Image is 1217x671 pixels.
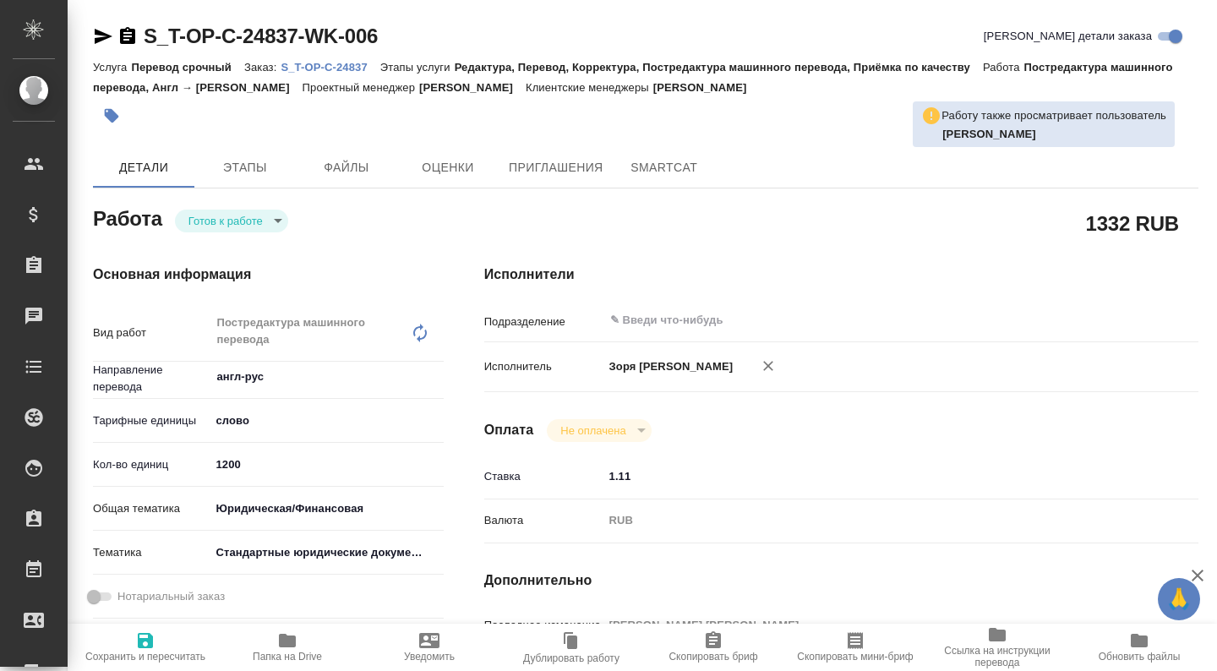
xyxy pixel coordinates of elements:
span: [PERSON_NAME] детали заказа [984,28,1152,45]
input: ✎ Введи что-нибудь [210,452,444,477]
span: Детали [103,157,184,178]
h4: Исполнители [484,265,1198,285]
p: Вид работ [93,325,210,341]
input: Пустое поле [603,613,1139,637]
p: Подразделение [484,314,603,330]
p: Тематика [93,544,210,561]
p: Зоря [PERSON_NAME] [603,358,734,375]
input: ✎ Введи что-нибудь [603,464,1139,488]
span: Скопировать бриф [669,651,757,663]
button: Уведомить [358,624,500,671]
div: слово [210,406,444,435]
p: Исполнитель [484,358,603,375]
p: Валюта [484,512,603,529]
span: Оценки [407,157,488,178]
button: Сохранить и пересчитать [74,624,216,671]
p: Сидоренко Ольга [942,126,1166,143]
span: Дублировать работу [523,652,619,664]
span: Нотариальный заказ [117,588,225,605]
h2: Работа [93,202,162,232]
button: Open [1130,319,1133,322]
span: Обновить файлы [1099,651,1181,663]
p: [PERSON_NAME] [653,81,760,94]
div: Готов к работе [175,210,288,232]
button: 🙏 [1158,578,1200,620]
span: Уведомить [404,651,455,663]
button: Добавить тэг [93,97,130,134]
p: Направление перевода [93,362,210,396]
span: SmartCat [624,157,705,178]
p: Тарифные единицы [93,412,210,429]
p: Кол-во единиц [93,456,210,473]
a: S_T-OP-C-24837-WK-006 [144,25,378,47]
p: Последнее изменение [484,617,603,634]
span: Этапы [205,157,286,178]
h4: Основная информация [93,265,417,285]
p: Редактура, Перевод, Корректура, Постредактура машинного перевода, Приёмка по качеству [455,61,983,74]
span: Папка на Drive [253,651,322,663]
button: Папка на Drive [216,624,358,671]
p: S_T-OP-C-24837 [281,61,379,74]
span: Сохранить и пересчитать [85,651,205,663]
p: Ставка [484,468,603,485]
p: [PERSON_NAME] [419,81,526,94]
div: Стандартные юридические документы, договоры, уставы [210,538,444,567]
p: Работа [983,61,1024,74]
p: Услуга [93,61,131,74]
button: Не оплачена [555,423,630,438]
h4: Оплата [484,420,534,440]
button: Скопировать бриф [642,624,784,671]
button: Скопировать ссылку [117,26,138,46]
span: Приглашения [509,157,603,178]
div: Юридическая/Финансовая [210,494,444,523]
p: Перевод срочный [131,61,244,74]
h4: Дополнительно [484,570,1198,591]
p: Заказ: [244,61,281,74]
p: Клиентские менеджеры [526,81,653,94]
div: RUB [603,506,1139,535]
button: Удалить исполнителя [750,347,787,385]
input: ✎ Введи что-нибудь [608,310,1078,330]
button: Готов к работе [183,214,268,228]
span: Ссылка на инструкции перевода [936,645,1058,668]
button: Скопировать ссылку для ЯМессенджера [93,26,113,46]
p: Этапы услуги [380,61,455,74]
button: Обновить файлы [1068,624,1210,671]
p: Проектный менеджер [303,81,419,94]
span: 🙏 [1165,581,1193,617]
p: Общая тематика [93,500,210,517]
span: Скопировать мини-бриф [797,651,913,663]
button: Скопировать мини-бриф [784,624,926,671]
span: Файлы [306,157,387,178]
h2: 1332 RUB [1086,209,1179,237]
a: S_T-OP-C-24837 [281,59,379,74]
p: Работу также просматривает пользователь [941,107,1166,124]
b: [PERSON_NAME] [942,128,1036,140]
div: Готов к работе [547,419,651,442]
button: Дублировать работу [500,624,642,671]
button: Open [434,375,438,379]
button: Ссылка на инструкции перевода [926,624,1068,671]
